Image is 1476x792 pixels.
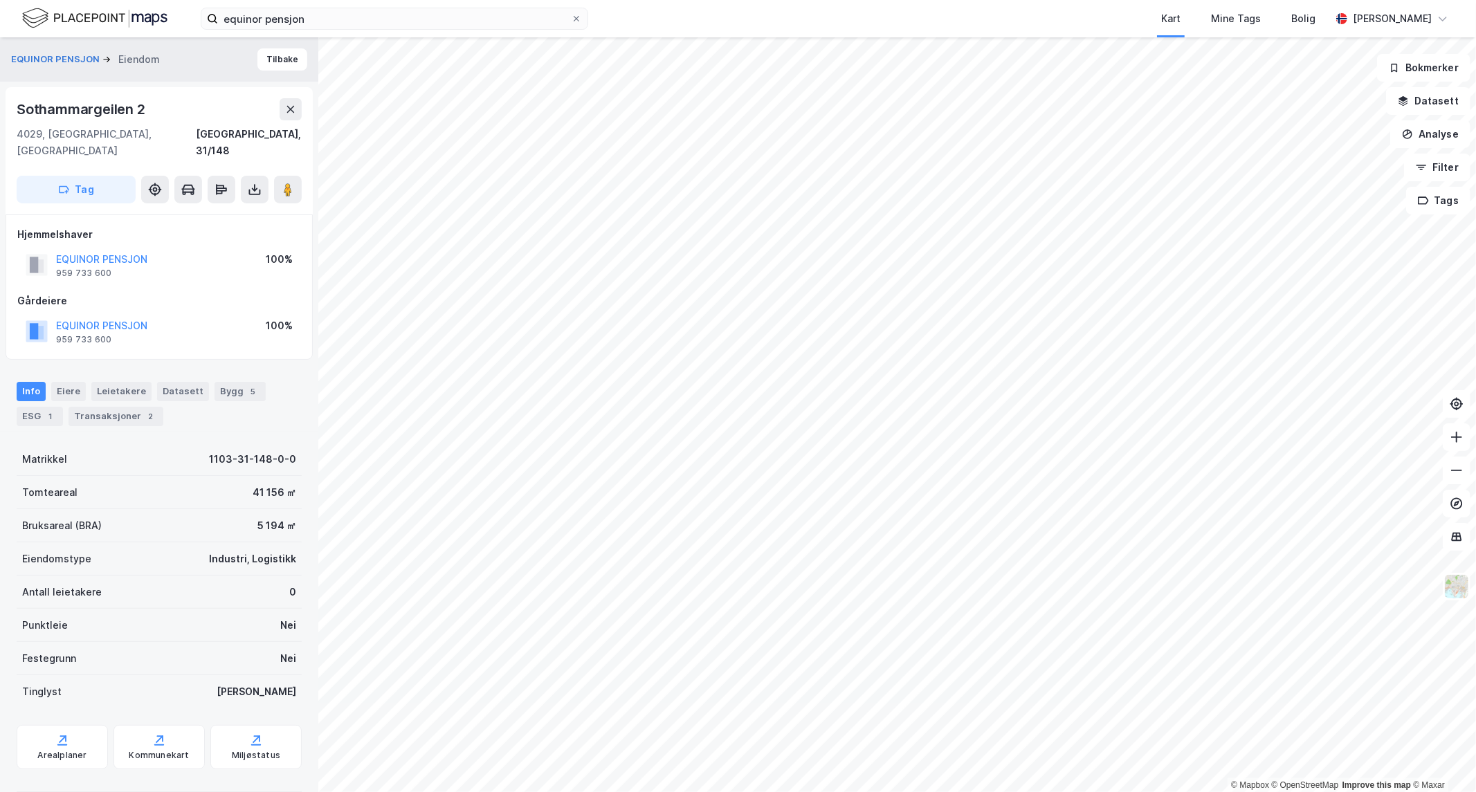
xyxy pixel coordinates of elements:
div: 100% [266,317,293,334]
div: Industri, Logistikk [209,551,296,567]
div: 959 733 600 [56,268,111,279]
button: Analyse [1390,120,1470,148]
button: Tilbake [257,48,307,71]
div: 41 156 ㎡ [253,484,296,501]
div: Matrikkel [22,451,67,468]
iframe: Chat Widget [1407,726,1476,792]
div: Antall leietakere [22,584,102,600]
div: 0 [289,584,296,600]
button: Filter [1404,154,1470,181]
div: Leietakere [91,382,152,401]
div: 2 [144,409,158,423]
div: Bygg [215,382,266,401]
div: Gårdeiere [17,293,301,309]
a: OpenStreetMap [1272,780,1339,790]
div: Sothammargeilen 2 [17,98,148,120]
div: 100% [266,251,293,268]
button: Bokmerker [1377,54,1470,82]
div: Tomteareal [22,484,78,501]
div: Kommunekart [129,750,189,761]
div: Kart [1161,10,1181,27]
div: Eiendom [118,51,160,68]
img: Z [1443,573,1470,600]
div: Eiere [51,382,86,401]
input: Søk på adresse, matrikkel, gårdeiere, leietakere eller personer [218,8,571,29]
div: 5 194 ㎡ [257,517,296,534]
button: Tag [17,176,136,203]
div: 5 [246,385,260,398]
div: Mine Tags [1211,10,1261,27]
div: Datasett [157,382,209,401]
button: Tags [1406,187,1470,214]
div: Punktleie [22,617,68,634]
a: Improve this map [1342,780,1411,790]
a: Mapbox [1231,780,1269,790]
div: ESG [17,407,63,426]
div: [PERSON_NAME] [1353,10,1432,27]
div: Hjemmelshaver [17,226,301,243]
div: 1 [44,409,57,423]
button: EQUINOR PENSJON [11,53,102,66]
div: 4029, [GEOGRAPHIC_DATA], [GEOGRAPHIC_DATA] [17,126,196,159]
div: Nei [280,617,296,634]
button: Datasett [1386,87,1470,115]
div: Arealplaner [37,750,86,761]
div: Festegrunn [22,650,76,667]
div: Bolig [1291,10,1315,27]
div: Transaksjoner [69,407,163,426]
img: logo.f888ab2527a4732fd821a326f86c7f29.svg [22,6,167,30]
div: 1103-31-148-0-0 [209,451,296,468]
div: Kontrollprogram for chat [1407,726,1476,792]
div: [PERSON_NAME] [217,683,296,700]
div: 959 733 600 [56,334,111,345]
div: Tinglyst [22,683,62,700]
div: Info [17,382,46,401]
div: [GEOGRAPHIC_DATA], 31/148 [196,126,302,159]
div: Miljøstatus [232,750,280,761]
div: Bruksareal (BRA) [22,517,102,534]
div: Eiendomstype [22,551,91,567]
div: Nei [280,650,296,667]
